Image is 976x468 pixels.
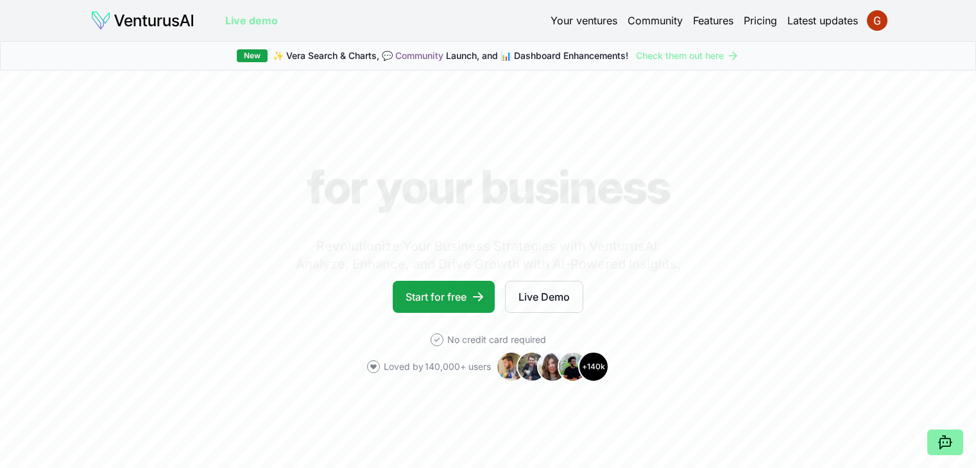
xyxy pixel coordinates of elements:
[237,49,268,62] div: New
[273,49,628,62] span: ✨ Vera Search & Charts, 💬 Launch, and 📊 Dashboard Enhancements!
[558,351,588,382] img: Avatar 4
[867,10,887,31] img: ACg8ocLXo_uCDkdd4UjQl0nb1Qr5rYo2qLhD-JMkRUQg6JFSXGkVaw=s96-c
[517,351,547,382] img: Avatar 2
[636,49,739,62] a: Check them out here
[537,351,568,382] img: Avatar 3
[505,281,583,313] a: Live Demo
[551,13,617,28] a: Your ventures
[395,50,443,61] a: Community
[225,13,278,28] a: Live demo
[90,10,194,31] img: logo
[787,13,858,28] a: Latest updates
[744,13,777,28] a: Pricing
[393,281,495,313] a: Start for free
[496,351,527,382] img: Avatar 1
[628,13,683,28] a: Community
[693,13,733,28] a: Features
